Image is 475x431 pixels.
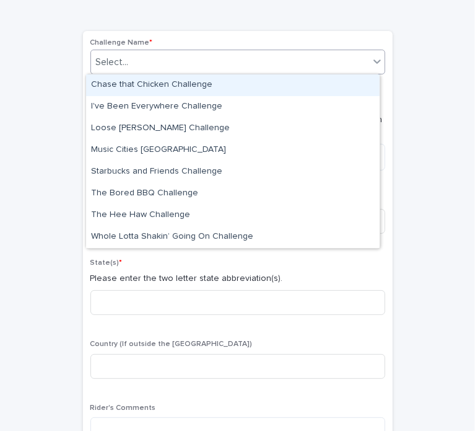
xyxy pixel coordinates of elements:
div: I've Been Everywhere Challenge [86,96,380,118]
div: The Bored BBQ Challenge [86,183,380,205]
div: Starbucks and Friends Challenge [86,161,380,183]
span: State(s) [90,259,123,267]
div: The Hee Haw Challenge [86,205,380,226]
div: Music Cities Challange [86,140,380,161]
div: Chase that Chicken Challenge [86,74,380,96]
span: Rider's Comments [90,404,156,412]
span: Challenge Name [90,39,153,47]
div: Whole Lotta Shakin’ Going On Challenge [86,226,380,248]
div: Loose Cannon Challenge [86,118,380,140]
p: Please enter the two letter state abbreviation(s). [90,272,385,285]
span: Country (If outside the [GEOGRAPHIC_DATA]) [90,340,253,348]
div: Select... [96,56,129,69]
